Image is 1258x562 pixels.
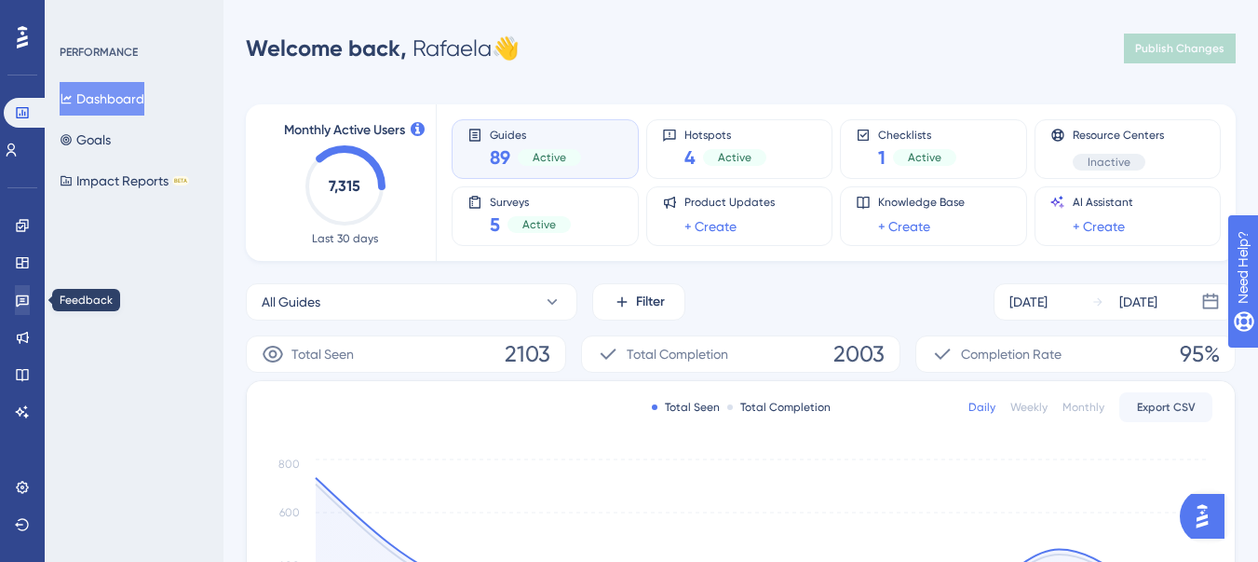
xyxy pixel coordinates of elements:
button: Goals [60,123,111,157]
span: Resource Centers [1073,128,1164,143]
span: 5 [490,212,500,238]
span: 95% [1180,339,1220,369]
span: Checklists [878,128,956,141]
button: Filter [592,283,685,321]
span: Completion Rate [961,343,1062,365]
div: Daily [968,400,995,415]
div: [DATE] [1009,291,1048,313]
span: Active [718,150,751,165]
span: Knowledge Base [878,195,965,210]
button: Publish Changes [1124,34,1236,63]
span: Total Completion [627,343,728,365]
span: Hotspots [684,128,766,141]
span: Total Seen [291,343,354,365]
tspan: 600 [279,506,300,519]
span: Need Help? [44,5,116,27]
span: Product Updates [684,195,775,210]
span: Filter [636,291,665,313]
span: Surveys [490,195,571,208]
span: Monthly Active Users [284,119,405,142]
div: Rafaela 👋 [246,34,520,63]
span: 2003 [833,339,885,369]
span: Active [522,217,556,232]
div: BETA [172,176,189,185]
span: AI Assistant [1073,195,1133,210]
span: 2103 [505,339,550,369]
span: Welcome back, [246,34,407,62]
a: + Create [878,215,930,238]
iframe: UserGuiding AI Assistant Launcher [1180,488,1236,544]
div: PERFORMANCE [60,45,138,60]
span: Active [908,150,941,165]
text: 7,315 [329,177,360,195]
span: Publish Changes [1135,41,1224,56]
span: Guides [490,128,581,141]
span: All Guides [262,291,320,313]
button: All Guides [246,283,577,321]
div: [DATE] [1119,291,1157,313]
button: Export CSV [1119,392,1212,422]
a: + Create [684,215,737,238]
span: Export CSV [1137,400,1196,415]
div: Total Seen [652,400,720,415]
span: Last 30 days [312,231,378,246]
span: 89 [490,144,510,171]
tspan: 800 [278,458,300,471]
a: + Create [1073,215,1125,238]
span: Active [533,150,566,165]
span: 4 [684,144,696,171]
button: Impact ReportsBETA [60,164,189,198]
div: Weekly [1010,400,1048,415]
div: Total Completion [727,400,831,415]
span: Inactive [1088,155,1130,170]
div: Monthly [1062,400,1104,415]
span: 1 [878,144,886,171]
button: Dashboard [60,82,144,116]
